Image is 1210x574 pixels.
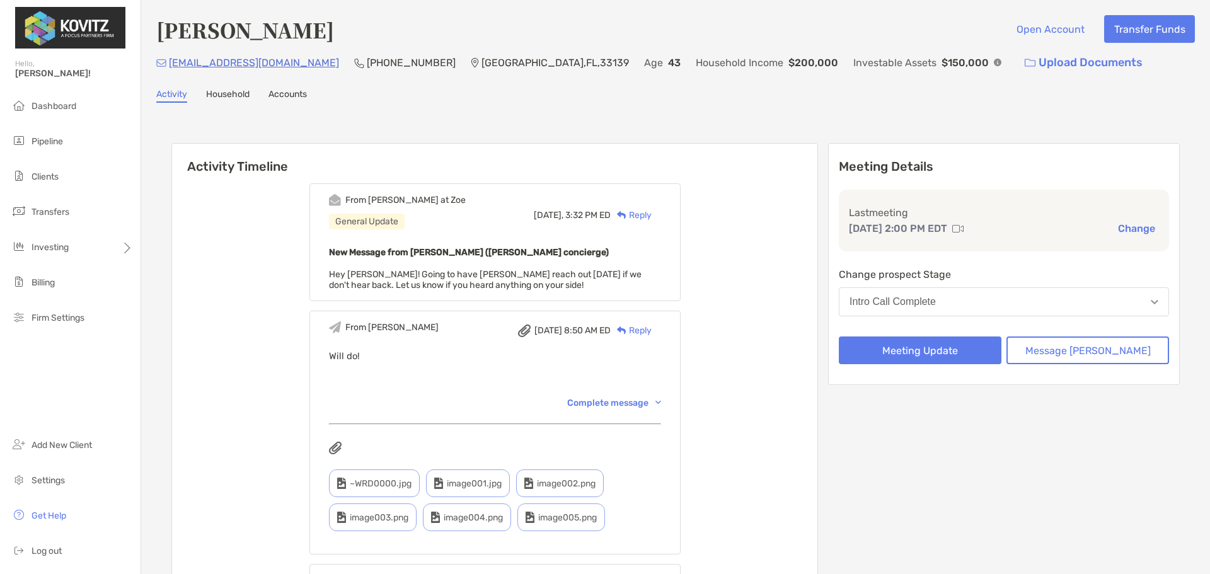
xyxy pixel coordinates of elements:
img: attachment [518,324,531,337]
span: Transfers [32,207,69,217]
span: Hey [PERSON_NAME]! Going to have [PERSON_NAME] reach out [DATE] if we don't hear back. Let us kno... [329,269,642,290]
img: button icon [1025,59,1035,67]
img: investing icon [11,239,26,254]
p: [EMAIL_ADDRESS][DOMAIN_NAME] [169,55,339,71]
p: [PHONE_NUMBER] [367,55,456,71]
span: Pipeline [32,136,63,147]
img: add_new_client icon [11,437,26,452]
img: Location Icon [471,58,479,68]
span: ~WRD0000.jpg [350,478,412,489]
p: $200,000 [788,55,838,71]
img: communication type [952,224,964,234]
button: Transfer Funds [1104,15,1195,43]
button: Message [PERSON_NAME] [1006,336,1169,364]
span: Dashboard [32,101,76,112]
span: [PERSON_NAME]! [15,68,133,79]
span: Firm Settings [32,313,84,323]
span: Will do! [329,350,360,362]
img: type [434,478,443,489]
div: General Update [329,214,405,229]
span: Add New Client [32,440,92,451]
div: From [PERSON_NAME] [345,322,439,333]
img: get-help icon [11,507,26,522]
p: Last meeting [849,205,1159,221]
div: From [PERSON_NAME] at Zoe [345,195,466,205]
img: Reply icon [617,326,626,335]
span: Billing [32,277,55,288]
img: type [337,512,346,523]
img: billing icon [11,274,26,289]
span: Log out [32,546,62,556]
b: New Message from [PERSON_NAME] ([PERSON_NAME] concierge) [329,247,609,258]
span: Get Help [32,510,66,521]
img: Email Icon [156,59,166,67]
span: [DATE] [534,325,562,336]
button: Intro Call Complete [839,287,1169,316]
span: image002.png [537,478,596,489]
p: [GEOGRAPHIC_DATA] , FL , 33139 [481,55,629,71]
p: Age [644,55,663,71]
button: Open Account [1006,15,1094,43]
div: Reply [611,209,652,222]
img: type [526,512,534,523]
img: Phone Icon [354,58,364,68]
span: Investing [32,242,69,253]
img: attachments [329,442,342,454]
img: Chevron icon [655,401,661,405]
img: pipeline icon [11,133,26,148]
img: Event icon [329,194,341,206]
img: Open dropdown arrow [1151,300,1158,304]
img: Reply icon [617,211,626,219]
img: settings icon [11,472,26,487]
img: type [431,512,440,523]
div: Reply [611,324,652,337]
span: image001.jpg [447,478,502,489]
button: Meeting Update [839,336,1001,364]
h4: [PERSON_NAME] [156,15,334,44]
p: Change prospect Stage [839,267,1169,282]
span: [DATE], [534,210,563,221]
span: image005.png [538,512,597,523]
img: dashboard icon [11,98,26,113]
span: 3:32 PM ED [565,210,611,221]
p: [DATE] 2:00 PM EDT [849,221,947,236]
span: Settings [32,475,65,486]
div: Intro Call Complete [850,296,936,307]
p: Investable Assets [853,55,936,71]
img: Event icon [329,321,341,333]
p: 43 [668,55,681,71]
img: Zoe Logo [15,5,125,50]
span: image003.png [350,512,408,523]
img: transfers icon [11,204,26,219]
span: 8:50 AM ED [564,325,611,336]
a: Accounts [268,89,307,103]
button: Change [1114,222,1159,235]
div: Complete message [567,398,661,408]
h6: Activity Timeline [172,144,817,174]
span: image004.png [444,512,503,523]
img: firm-settings icon [11,309,26,324]
a: Activity [156,89,187,103]
p: $150,000 [942,55,989,71]
img: type [337,478,346,489]
a: Household [206,89,250,103]
img: type [524,478,533,489]
span: Clients [32,171,59,182]
a: Upload Documents [1017,49,1151,76]
img: clients icon [11,168,26,183]
p: Household Income [696,55,783,71]
img: logout icon [11,542,26,558]
img: Info Icon [994,59,1001,66]
p: Meeting Details [839,159,1169,175]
